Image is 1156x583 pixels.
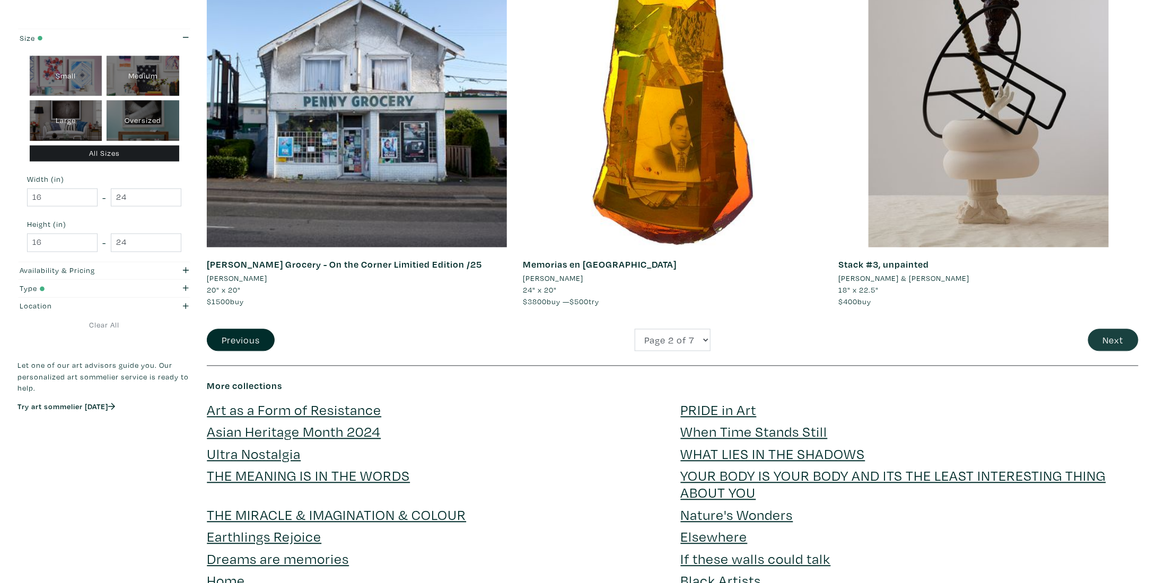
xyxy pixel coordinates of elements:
[838,273,1139,285] a: [PERSON_NAME] & [PERSON_NAME]
[207,273,507,285] a: [PERSON_NAME]
[30,101,102,141] div: Large
[17,298,191,315] button: Location
[20,265,143,277] div: Availability & Pricing
[838,259,929,271] a: Stack #3, unpainted
[681,466,1106,502] a: YOUR BODY IS YOUR BODY AND ITS THE LEAST INTERESTING THING ABOUT YOU
[20,32,143,44] div: Size
[207,273,267,285] li: [PERSON_NAME]
[838,297,871,307] span: buy
[207,527,321,546] a: Earthlings Rejoice
[17,402,115,412] a: Try art sommelier [DATE]
[207,297,244,307] span: buy
[27,221,181,228] small: Height (in)
[681,445,865,463] a: WHAT LIES IN THE SHADOWS
[207,329,275,352] button: Previous
[207,550,349,568] a: Dreams are memories
[681,506,793,524] a: Nature's Wonders
[17,262,191,280] button: Availability & Pricing
[207,422,381,441] a: Asian Heritage Month 2024
[681,550,831,568] a: If these walls could talk
[523,297,547,307] span: $3800
[17,320,191,331] a: Clear All
[207,466,410,485] a: THE MEANING IS IN THE WORDS
[17,280,191,297] button: Type
[838,285,879,295] span: 18" x 22.5"
[523,285,557,295] span: 24" x 20"
[207,381,1139,392] h6: More collections
[102,236,106,250] span: -
[523,273,823,285] a: [PERSON_NAME]
[570,297,589,307] span: $500
[17,423,191,445] iframe: Customer reviews powered by Trustpilot
[20,283,143,295] div: Type
[207,401,381,419] a: Art as a Form of Resistance
[102,191,106,205] span: -
[30,56,102,96] div: Small
[681,401,757,419] a: PRIDE in Art
[17,360,191,394] p: Let one of our art advisors guide you. Our personalized art sommelier service is ready to help.
[30,146,179,162] div: All Sizes
[207,259,482,271] a: [PERSON_NAME] Grocery - On the Corner Limitied Edition /25
[523,273,583,285] li: [PERSON_NAME]
[27,176,181,183] small: Width (in)
[681,527,748,546] a: Elsewhere
[207,297,230,307] span: $1500
[207,285,241,295] span: 20" x 20"
[1088,329,1139,352] button: Next
[681,422,828,441] a: When Time Stands Still
[523,259,677,271] a: Memorias en [GEOGRAPHIC_DATA]
[107,101,179,141] div: Oversized
[838,273,969,285] li: [PERSON_NAME] & [PERSON_NAME]
[838,297,857,307] span: $400
[207,445,301,463] a: Ultra Nostalgia
[107,56,179,96] div: Medium
[207,506,466,524] a: THE MIRACLE & IMAGINATION & COLOUR
[17,29,191,47] button: Size
[20,301,143,312] div: Location
[523,297,599,307] span: buy — try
